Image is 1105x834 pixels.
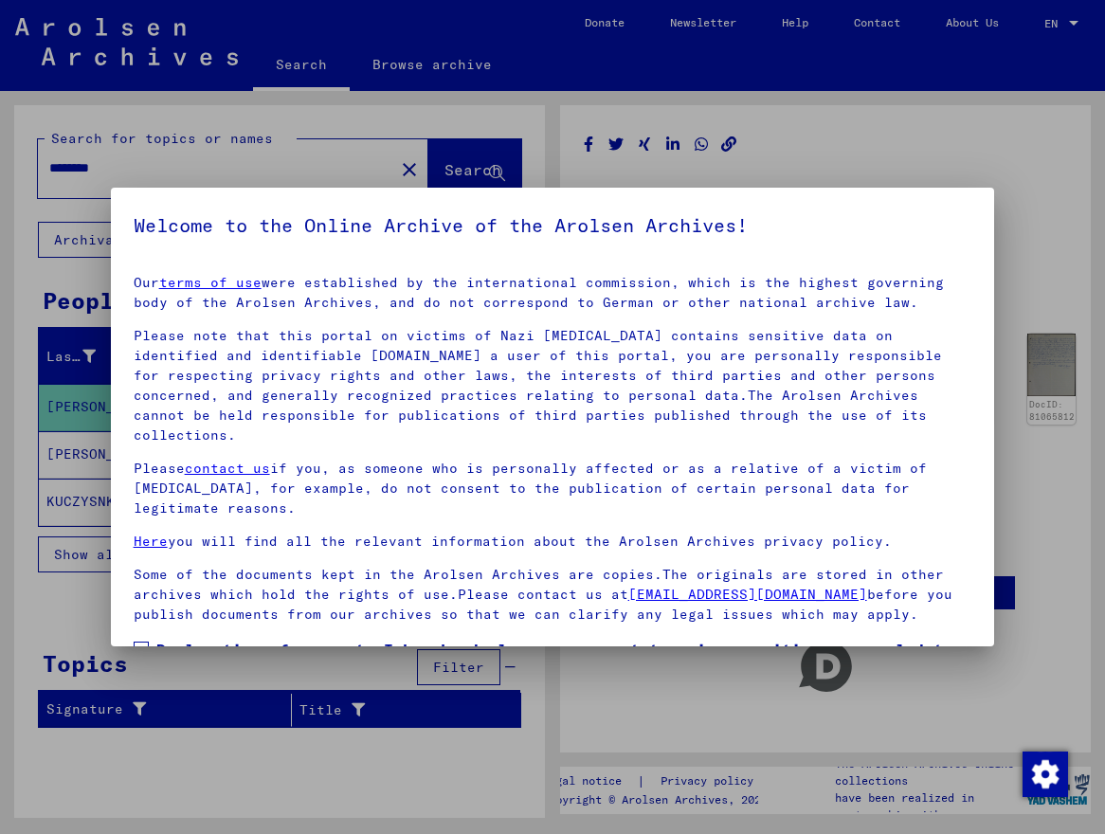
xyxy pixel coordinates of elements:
p: you will find all the relevant information about the Arolsen Archives privacy policy. [134,532,972,552]
p: Please note that this portal on victims of Nazi [MEDICAL_DATA] contains sensitive data on identif... [134,326,972,445]
a: terms of use [159,274,262,291]
div: Change consent [1022,751,1067,796]
a: contact us [185,460,270,477]
p: Some of the documents kept in the Arolsen Archives are copies.The originals are stored in other a... [134,565,972,625]
h5: Welcome to the Online Archive of the Arolsen Archives! [134,210,972,241]
img: Change consent [1023,752,1068,797]
p: Please if you, as someone who is personally affected or as a relative of a victim of [MEDICAL_DAT... [134,459,972,518]
p: Our were established by the international commission, which is the highest governing body of the ... [134,273,972,313]
span: Declaration of consent: I hereby declare my consent to using sensitive personal data solely for r... [156,638,972,729]
a: [EMAIL_ADDRESS][DOMAIN_NAME] [628,586,867,603]
a: Here [134,533,168,550]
